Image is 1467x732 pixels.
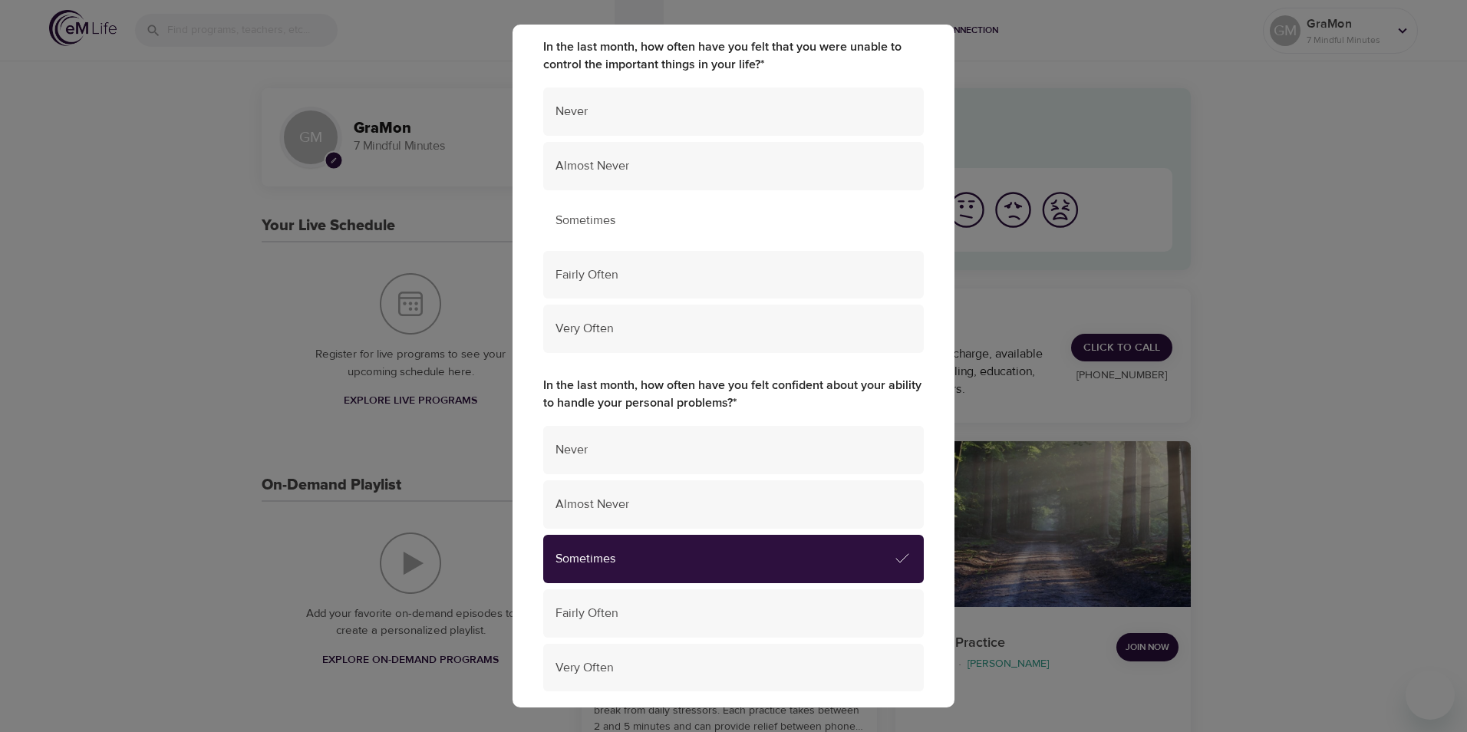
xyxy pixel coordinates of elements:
span: Sometimes [555,212,912,229]
span: Fairly Often [555,605,912,622]
label: In the last month, how often have you felt that you were unable to control the important things i... [543,38,924,74]
span: Almost Never [555,157,912,175]
span: Never [555,103,912,120]
label: In the last month, how often have you felt confident about your ability to handle your personal p... [543,377,924,412]
span: Almost Never [555,496,912,513]
span: Fairly Often [555,266,912,284]
span: Very Often [555,320,912,338]
span: Very Often [555,659,912,677]
span: Sometimes [555,550,893,568]
span: Never [555,441,912,459]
